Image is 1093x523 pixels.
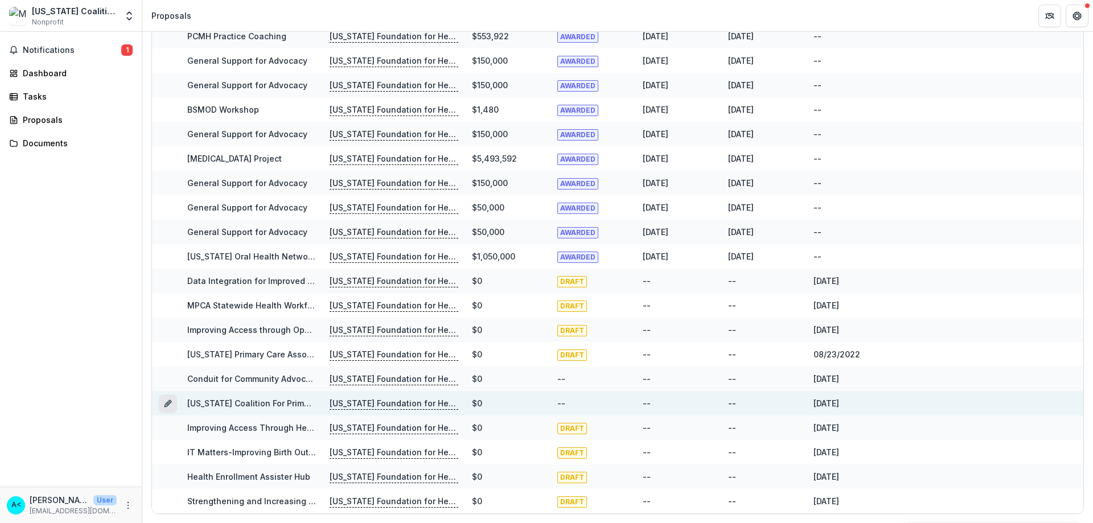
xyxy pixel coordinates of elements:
[330,495,458,508] p: [US_STATE] Foundation for Health
[728,299,736,311] div: --
[557,397,565,409] div: --
[813,495,839,507] div: [DATE]
[643,250,668,262] div: [DATE]
[23,67,128,79] div: Dashboard
[813,79,821,91] div: --
[187,227,307,237] a: General Support for Advocacy
[9,7,27,25] img: Missouri Coalition For Primary Health Care
[813,30,821,42] div: --
[643,422,651,434] div: --
[643,177,668,189] div: [DATE]
[151,10,191,22] div: Proposals
[813,397,839,409] div: [DATE]
[813,348,860,360] div: 08/23/2022
[330,324,458,336] p: [US_STATE] Foundation for Health
[813,55,821,67] div: --
[813,373,839,385] div: [DATE]
[121,499,135,512] button: More
[5,134,137,153] a: Documents
[472,397,482,409] div: $0
[330,397,458,410] p: [US_STATE] Foundation for Health
[813,275,839,287] div: [DATE]
[330,348,458,361] p: [US_STATE] Foundation for Health
[330,177,458,190] p: [US_STATE] Foundation for Health
[643,324,651,336] div: --
[187,252,388,261] a: [US_STATE] Oral Health Network ([PERSON_NAME])
[187,496,516,506] a: Strengthening and Increasing the [US_STATE] Community Health Center Workforce
[557,447,587,459] span: DRAFT
[187,154,282,163] a: [MEDICAL_DATA] Project
[472,348,482,360] div: $0
[472,79,508,91] div: $150,000
[643,226,668,238] div: [DATE]
[643,495,651,507] div: --
[1066,5,1088,27] button: Get Help
[472,104,499,116] div: $1,480
[557,472,587,483] span: DRAFT
[11,501,21,509] div: Amanda Keilholz <akeilholz@mo-pca.org>
[187,374,320,384] a: Conduit for Community Advocacy
[472,275,482,287] div: $0
[557,154,598,165] span: AWARDED
[187,31,286,41] a: PCMH Practice Coaching
[187,80,307,90] a: General Support for Advocacy
[728,348,736,360] div: --
[557,423,587,434] span: DRAFT
[330,30,458,43] p: [US_STATE] Foundation for Health
[728,30,754,42] div: [DATE]
[187,129,307,139] a: General Support for Advocacy
[728,153,754,164] div: [DATE]
[5,64,137,83] a: Dashboard
[728,397,736,409] div: --
[728,471,736,483] div: --
[472,226,504,238] div: $50,000
[32,17,64,27] span: Nonprofit
[557,496,587,508] span: DRAFT
[813,128,821,140] div: --
[728,324,736,336] div: --
[330,153,458,165] p: [US_STATE] Foundation for Health
[557,227,598,238] span: AWARDED
[557,349,587,361] span: DRAFT
[472,128,508,140] div: $150,000
[728,128,754,140] div: [DATE]
[813,177,821,189] div: --
[330,226,458,238] p: [US_STATE] Foundation for Health
[557,300,587,312] span: DRAFT
[643,446,651,458] div: --
[813,201,821,213] div: --
[557,325,587,336] span: DRAFT
[330,275,458,287] p: [US_STATE] Foundation for Health
[557,373,565,385] div: --
[557,31,598,43] span: AWARDED
[728,55,754,67] div: [DATE]
[187,349,653,359] a: [US_STATE] Primary Care Association (MPCA) and [US_STATE] Behavioral Health Council (MBHC) Center...
[643,104,668,116] div: [DATE]
[557,276,587,287] span: DRAFT
[728,275,736,287] div: --
[147,7,196,24] nav: breadcrumb
[330,422,458,434] p: [US_STATE] Foundation for Health
[557,105,598,116] span: AWARDED
[557,252,598,263] span: AWARDED
[23,90,128,102] div: Tasks
[32,5,117,17] div: [US_STATE] Coalition For Primary Health Care
[728,104,754,116] div: [DATE]
[643,471,651,483] div: --
[187,447,440,457] a: IT Matters-Improving Birth Outcomes and [MEDICAL_DATA] Care
[728,79,754,91] div: [DATE]
[557,203,598,214] span: AWARDED
[472,30,509,42] div: $553,922
[330,128,458,141] p: [US_STATE] Foundation for Health
[472,299,482,311] div: $0
[23,46,121,55] span: Notifications
[330,201,458,214] p: [US_STATE] Foundation for Health
[643,348,651,360] div: --
[813,446,839,458] div: [DATE]
[813,153,821,164] div: --
[813,422,839,434] div: [DATE]
[330,373,458,385] p: [US_STATE] Foundation for Health
[330,446,458,459] p: [US_STATE] Foundation for Health
[472,422,482,434] div: $0
[187,325,394,335] a: Improving Access through Operational Performance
